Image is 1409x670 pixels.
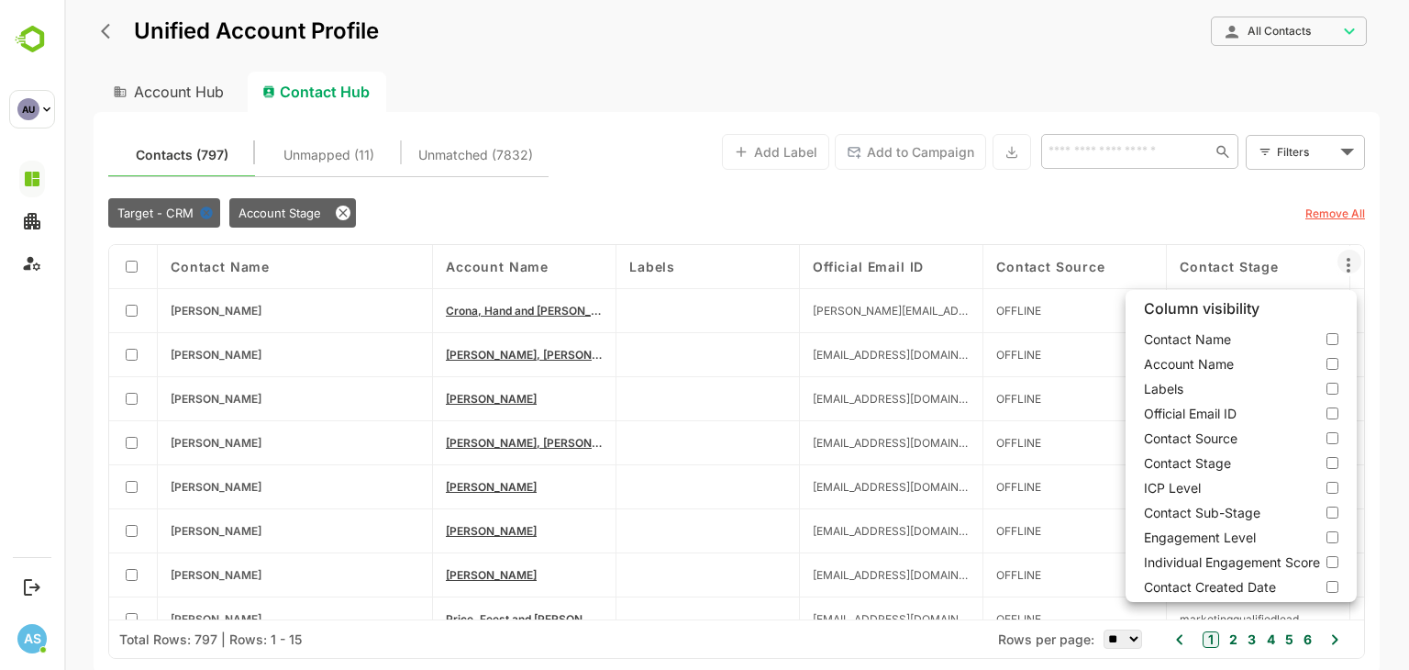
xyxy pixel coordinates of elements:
[1061,299,1214,318] span: Column visibility
[1061,352,1293,376] label: Account Name
[19,575,44,599] button: Logout
[1061,376,1293,401] label: Labels
[1061,327,1293,352] label: Contact Name
[17,624,47,653] div: AS
[1061,550,1293,575] label: Individual Engagement Score
[1061,451,1293,475] label: Contact Stage
[1061,575,1293,599] label: Contact Created Date
[17,98,39,120] div: AU
[1061,500,1293,525] label: Contact Sub-Stage
[1061,401,1293,426] label: Official Email ID
[1061,426,1293,451] label: Contact Source
[9,22,56,57] img: BambooboxLogoMark.f1c84d78b4c51b1a7b5f700c9845e183.svg
[1061,525,1293,550] label: Engagement Level
[1061,475,1293,500] label: ICP Level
